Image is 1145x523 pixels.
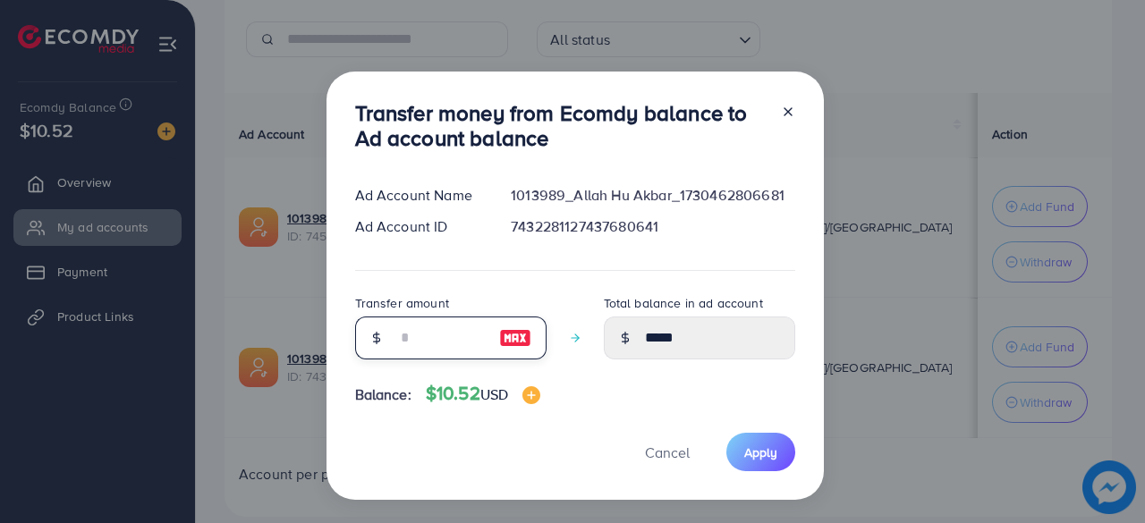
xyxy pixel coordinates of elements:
div: Ad Account Name [341,185,497,206]
div: 1013989_Allah Hu Akbar_1730462806681 [496,185,809,206]
img: image [499,327,531,349]
label: Transfer amount [355,294,449,312]
div: 7432281127437680641 [496,216,809,237]
h3: Transfer money from Ecomdy balance to Ad account balance [355,100,767,152]
div: Ad Account ID [341,216,497,237]
span: Cancel [645,443,690,462]
span: USD [480,384,508,404]
h4: $10.52 [426,383,540,405]
img: image [522,386,540,404]
span: Balance: [355,384,411,405]
span: Apply [744,443,777,461]
label: Total balance in ad account [604,294,763,312]
button: Apply [726,433,795,471]
button: Cancel [623,433,712,471]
